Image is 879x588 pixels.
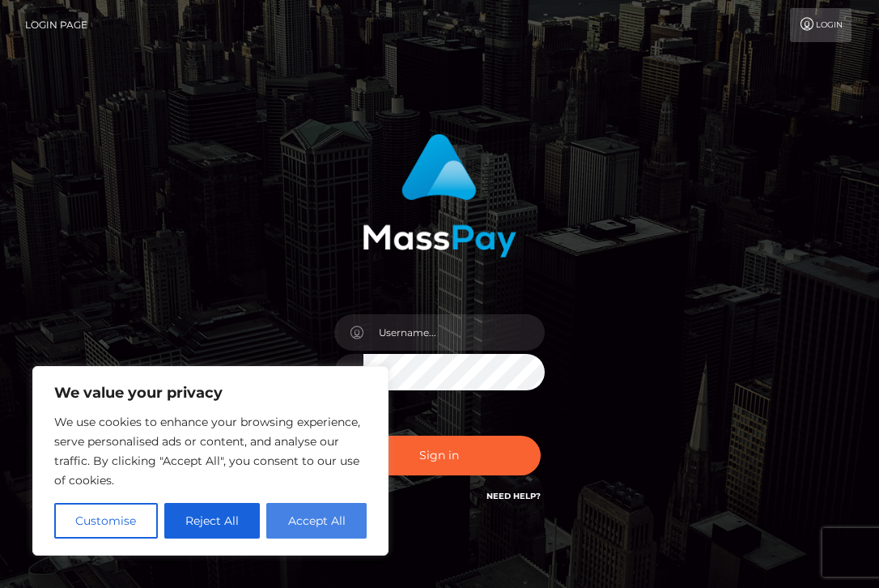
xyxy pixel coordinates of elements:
button: Customise [54,503,158,539]
button: Accept All [266,503,367,539]
a: Need Help? [486,491,541,501]
p: We value your privacy [54,383,367,403]
a: Login [790,8,851,42]
a: Login Page [25,8,87,42]
img: MassPay Login [363,134,516,258]
div: We value your privacy [32,366,389,556]
button: Sign in [338,436,541,475]
input: Username... [363,314,545,351]
p: We use cookies to enhance your browsing experience, serve personalised ads or content, and analys... [54,412,367,490]
button: Reject All [164,503,261,539]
